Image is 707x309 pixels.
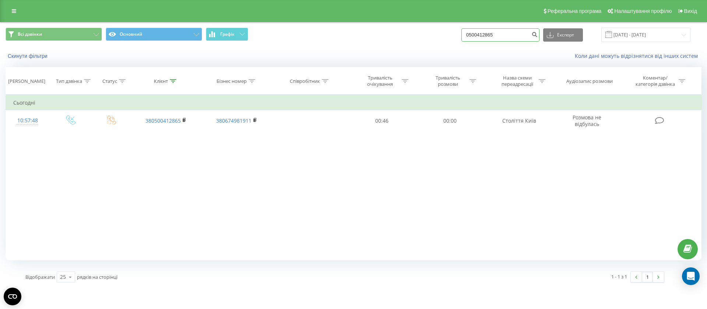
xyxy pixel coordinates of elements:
span: Реферальна програма [548,8,602,14]
div: Клієнт [154,78,168,84]
div: Статус [102,78,117,84]
div: Тривалість очікування [360,75,400,87]
div: 10:57:48 [13,113,42,128]
span: Налаштування профілю [614,8,672,14]
button: Основний [106,28,202,41]
div: Тип дзвінка [56,78,82,84]
td: Сьогодні [6,95,701,110]
div: [PERSON_NAME] [8,78,45,84]
td: 00:46 [348,110,416,131]
button: Всі дзвінки [6,28,102,41]
a: Коли дані можуть відрізнятися вiд інших систем [575,52,701,59]
a: 380500412865 [145,117,181,124]
span: рядків на сторінці [77,274,117,280]
span: Відображати [25,274,55,280]
button: Експорт [543,28,583,42]
div: Тривалість розмови [428,75,468,87]
td: 00:00 [416,110,483,131]
div: Співробітник [290,78,320,84]
div: Open Intercom Messenger [682,267,700,285]
a: 380674981911 [216,117,252,124]
div: 25 [60,273,66,281]
input: Пошук за номером [461,28,539,42]
span: Вихід [684,8,697,14]
button: Графік [206,28,248,41]
div: 1 - 1 з 1 [611,273,627,280]
td: Століття Київ [484,110,555,131]
div: Коментар/категорія дзвінка [634,75,677,87]
div: Аудіозапис розмови [566,78,613,84]
div: Назва схеми переадресації [497,75,537,87]
span: Графік [220,32,235,37]
span: Всі дзвінки [18,31,42,37]
div: Бізнес номер [217,78,247,84]
a: 1 [642,272,653,282]
span: Розмова не відбулась [573,114,601,127]
button: Open CMP widget [4,288,21,305]
button: Скинути фільтри [6,53,51,59]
